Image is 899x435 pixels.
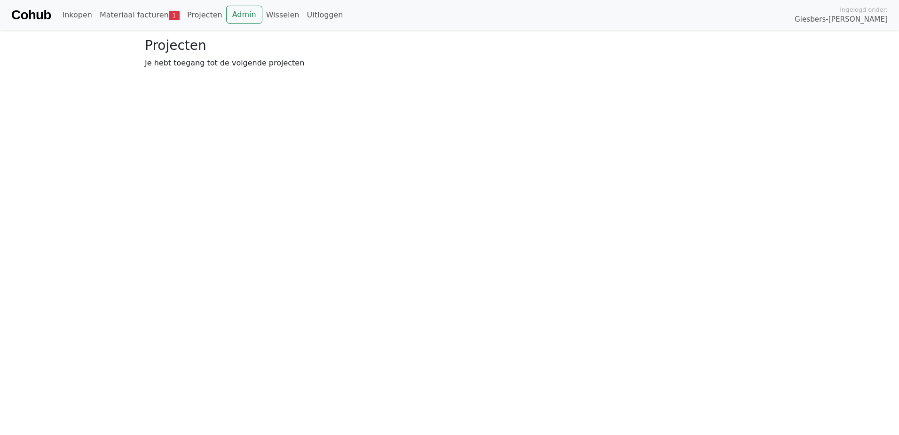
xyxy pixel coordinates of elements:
span: 1 [169,11,180,20]
a: Cohub [11,4,51,26]
span: Giesbers-[PERSON_NAME] [795,14,888,25]
span: Ingelogd onder: [840,5,888,14]
a: Admin [226,6,262,24]
a: Projecten [183,6,226,24]
a: Inkopen [58,6,95,24]
p: Je hebt toegang tot de volgende projecten [145,57,754,69]
h3: Projecten [145,38,754,54]
a: Wisselen [262,6,303,24]
a: Uitloggen [303,6,347,24]
a: Materiaal facturen1 [96,6,183,24]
